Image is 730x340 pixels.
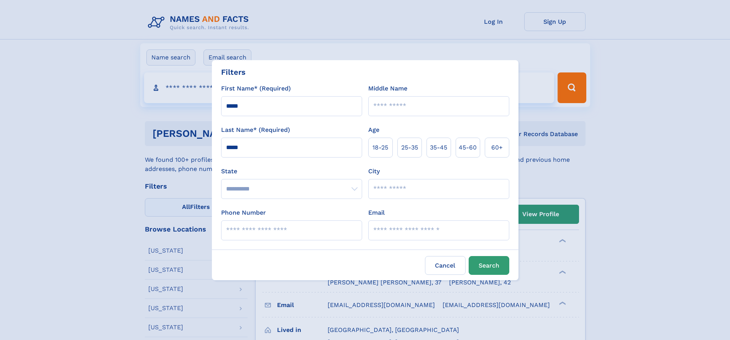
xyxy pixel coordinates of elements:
button: Search [469,256,509,275]
span: 45‑60 [459,143,477,152]
span: 35‑45 [430,143,447,152]
span: 60+ [491,143,503,152]
label: Age [368,125,379,135]
label: Phone Number [221,208,266,217]
div: Filters [221,66,246,78]
label: Middle Name [368,84,407,93]
label: Cancel [425,256,466,275]
label: City [368,167,380,176]
label: State [221,167,362,176]
label: First Name* (Required) [221,84,291,93]
label: Last Name* (Required) [221,125,290,135]
span: 18‑25 [372,143,388,152]
span: 25‑35 [401,143,418,152]
label: Email [368,208,385,217]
